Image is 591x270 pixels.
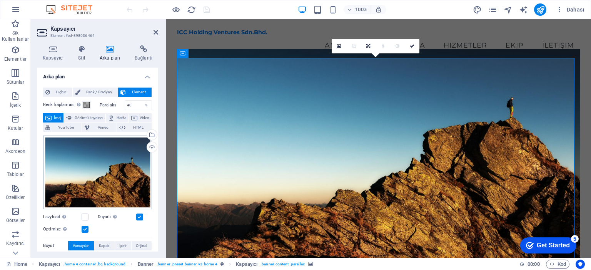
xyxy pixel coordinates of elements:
a: Gri tonlama [390,39,405,53]
button: Ön izleme modundan çıkıp düzenlemeye devam etmek için buraya tıklayın [171,5,180,14]
a: Dosya yöneticisinden, stok fotoğraflardan dosyalar seçin veya dosya(lar) yükleyin [332,39,346,53]
span: İmaj [54,113,61,123]
p: Tablolar [7,171,24,177]
span: Varsayılan [73,241,90,250]
div: 5 [57,2,65,9]
p: Elementler [4,56,27,62]
button: HTML [117,123,152,132]
span: Seçmek için tıkla. Düzenlemek için çift tıkla [236,260,257,269]
a: Seçimi iptal etmek için tıkla. Sayfaları açmak için çift tıkla [6,260,27,269]
button: pages [488,5,497,14]
label: Lazyload [43,212,82,222]
div: Get Started [23,8,56,15]
span: Orijinal [136,241,147,250]
i: Sayfayı yeniden yükleyin [187,5,196,14]
h4: Arka plan [37,68,158,81]
label: Boyut [43,241,68,250]
h6: 100% [355,5,367,14]
img: Editor Logo [44,5,102,14]
button: Element [118,88,152,97]
span: Seçmek için tıkla. Düzenlemek için çift tıkla [39,260,60,269]
a: Bulanıklaştırma [376,39,390,53]
button: Video [129,113,152,123]
button: Kapak [94,241,114,250]
i: Yayınla [536,5,545,14]
p: Sütunlar [7,79,25,85]
p: Kaydırıcı [6,240,25,247]
button: design [472,5,482,14]
i: Yeniden boyutlandırmada yakınlaştırma düzeyini seçilen cihaza uyacak şekilde otomatik olarak ayarla. [375,6,382,13]
i: Bu element, özelleştirilebilir bir ön ayar [220,262,224,266]
span: HTML [128,123,149,132]
button: Orijinal [132,241,152,250]
span: Vimeo [92,123,114,132]
a: Onayla ( Ctrl ⏎ ) [405,39,419,53]
button: Usercentrics [576,260,585,269]
span: 00 00 [528,260,539,269]
h3: Element #ed-898036464 [50,32,143,39]
span: . home-4-container .bg-background [63,260,125,269]
label: Renk kaplaması [43,100,82,109]
span: Video [140,113,149,123]
a: Yönü değiştir [361,39,376,53]
span: YouTube [52,123,79,132]
p: Görseller [6,217,25,224]
div: home-services-coaching-2.jpeg [43,136,152,209]
button: İmaj [43,113,63,123]
h4: Arka plan [94,45,129,61]
button: Kod [546,260,569,269]
button: navigator [503,5,513,14]
span: Görüntü kaydırıcı [75,113,103,123]
label: Optimize [43,225,82,234]
span: . banner .preset-banner-v3-home-4 [157,260,217,269]
h4: Bağlantı [129,45,158,61]
i: AI Writer [519,5,528,14]
span: Kod [549,260,566,269]
button: İçerir [114,241,131,250]
button: Hiçbiri [43,88,72,97]
nav: breadcrumb [39,260,313,269]
span: Hiçbiri [52,88,70,97]
label: Paralaks [100,103,125,107]
h2: Kapsayıcı [50,25,158,32]
button: Dahası [553,3,588,16]
div: Get Started 5 items remaining, 0% complete [6,4,62,20]
i: Navigatör [504,5,513,14]
span: Dahası [556,6,584,13]
span: Kapak [99,241,109,250]
p: İçerik [10,102,21,108]
button: Renk / Gradyan [73,88,118,97]
h4: Kapsayıcı [37,45,72,61]
i: Sayfalar (Ctrl+Alt+S) [488,5,497,14]
i: Tasarım (Ctrl+Alt+Y) [473,5,482,14]
button: Varsayılan [68,241,94,250]
button: YouTube [43,123,82,132]
span: : [533,261,534,267]
span: Seçmek için tıkla. Düzenlemek için çift tıkla [138,260,154,269]
a: Kırpma modu [346,39,361,53]
i: Bu element, arka plan içeriyor [308,262,313,266]
button: Vimeo [82,123,116,132]
span: İçerir [119,241,127,250]
span: Harita [117,113,126,123]
button: Harita [106,113,129,123]
button: 100% [344,5,371,14]
button: text_generator [519,5,528,14]
h4: Stil [72,45,94,61]
span: Element [128,88,149,97]
button: publish [534,3,546,16]
p: Kutular [8,125,23,131]
button: Görüntü kaydırıcı [64,113,105,123]
h6: Oturum süresi [519,260,540,269]
span: . banner-content .parallax [260,260,305,269]
label: Duyarlı [98,212,136,222]
div: % [141,101,152,110]
button: reload [187,5,196,14]
span: Renk / Gradyan [83,88,116,97]
p: Özellikler [6,194,25,200]
p: Akordeon [5,148,26,154]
